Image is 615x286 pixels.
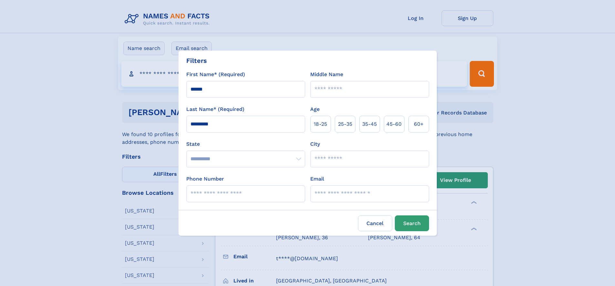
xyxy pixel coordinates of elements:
span: 18‑25 [314,120,327,128]
label: Middle Name [310,71,343,78]
label: Age [310,105,320,113]
label: Cancel [358,215,392,231]
label: First Name* (Required) [186,71,245,78]
label: Phone Number [186,175,224,183]
span: 35‑45 [362,120,377,128]
span: 25‑35 [338,120,352,128]
label: Email [310,175,324,183]
div: Filters [186,56,207,65]
span: 60+ [414,120,424,128]
button: Search [395,215,429,231]
label: State [186,140,305,148]
label: City [310,140,320,148]
span: 45‑60 [386,120,402,128]
label: Last Name* (Required) [186,105,244,113]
